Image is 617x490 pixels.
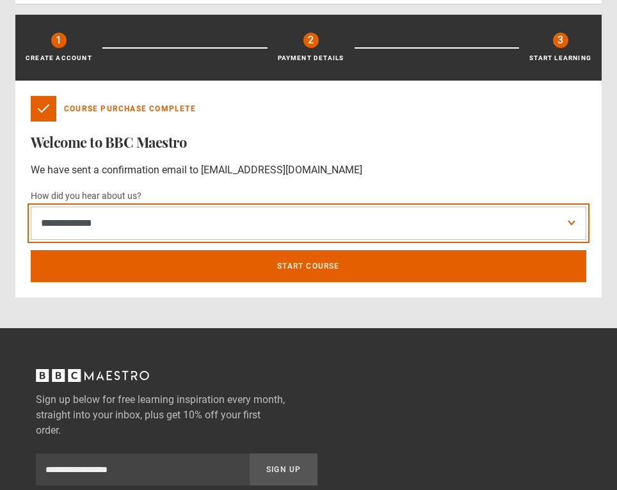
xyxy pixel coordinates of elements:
[250,454,317,486] button: Sign Up
[36,454,317,486] div: Sign up to newsletter
[31,162,586,178] p: We have sent a confirmation email to [EMAIL_ADDRESS][DOMAIN_NAME]
[64,103,196,115] p: Course Purchase Complete
[51,33,67,48] div: 1
[36,369,149,382] svg: BBC Maestro, back to top
[278,53,344,63] p: Payment details
[36,374,149,386] a: BBC Maestro, back to top
[529,53,591,63] p: Start learning
[31,189,141,204] label: How did you hear about us?
[31,250,586,282] a: Start course
[553,33,568,48] div: 3
[31,132,586,152] h1: Welcome to BBC Maestro
[26,53,92,63] p: Create Account
[303,33,319,48] div: 2
[36,392,317,438] label: Sign up below for free learning inspiration every month, straight into your inbox, plus get 10% o...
